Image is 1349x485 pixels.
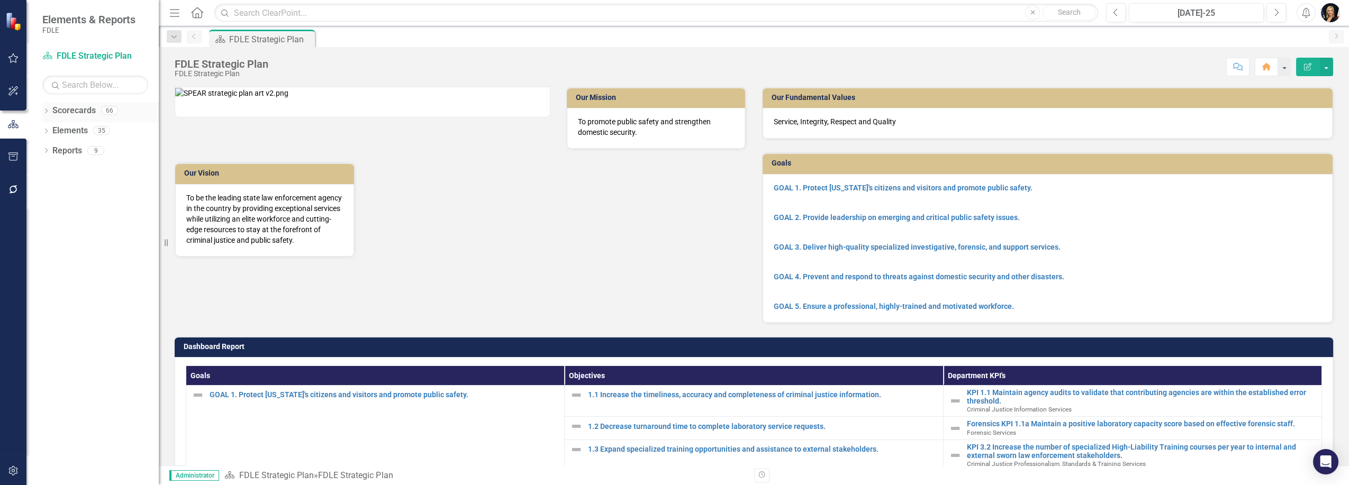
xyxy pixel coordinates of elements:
input: Search ClearPoint... [214,4,1098,22]
div: Open Intercom Messenger [1313,449,1338,474]
img: Not Defined [570,389,583,401]
div: FDLE Strategic Plan [175,58,268,70]
span: Elements & Reports [42,13,135,26]
div: 9 [87,146,104,155]
div: 35 [93,126,110,135]
p: To be the leading state law enforcement agency in the country by providing exceptional services w... [186,193,343,245]
td: Double-Click to Edit Right Click for Context Menu [186,386,565,471]
a: KPI 1.1 Maintain agency audits to validate that contributing agencies are within the established ... [967,389,1316,405]
a: Forensics KPI 1.1a Maintain a positive laboratory capacity score based on effective forensic staff. [967,420,1316,428]
td: Double-Click to Edit Right Click for Context Menu [943,440,1321,471]
td: Double-Click to Edit Right Click for Context Menu [943,417,1321,440]
a: Elements [52,125,88,137]
button: Search [1043,5,1096,20]
h3: Our Mission [576,94,740,102]
td: Double-Click to Edit Right Click for Context Menu [565,440,943,471]
span: Forensic Services [967,429,1016,436]
a: GOAL 3. Deliver high-quality specialized investigative, forensic, and support services. [774,243,1061,251]
img: Not Defined [570,420,583,433]
p: Service, Integrity, Respect and Quality [774,116,1322,127]
button: [DATE]-25 [1129,3,1264,22]
div: FDLE Strategic Plan [229,33,312,46]
td: Double-Click to Edit Right Click for Context Menu [565,386,943,417]
a: 1.1 Increase the timeliness, accuracy and completeness of criminal justice information. [588,391,937,399]
img: Heather Pence [1321,3,1340,22]
a: FDLE Strategic Plan [239,470,314,480]
a: GOAL 5. Ensure a professional, highly-trained and motivated workforce. [774,302,1014,310]
span: Search [1058,8,1081,16]
h3: Our Vision [184,169,349,177]
img: Not Defined [949,449,962,462]
input: Search Below... [42,76,148,94]
h3: Dashboard Report [184,343,1328,351]
span: Criminal Justice Professionalism, Standards & Training Services [967,460,1146,468]
img: Not Defined [949,422,962,435]
div: FDLE Strategic Plan [318,470,393,480]
a: 1.2 Decrease turnaround time to complete laboratory service requests. [588,423,937,431]
img: Not Defined [192,389,204,401]
a: GOAL 1. Protect [US_STATE]'s citizens and visitors and promote public safety. [774,184,1033,192]
a: Scorecards [52,105,96,117]
img: ClearPoint Strategy [5,12,24,31]
div: FDLE Strategic Plan [175,70,268,78]
h3: Our Fundamental Values [772,94,1328,102]
h3: Goals [772,159,1328,167]
span: Criminal Justice Information Services [967,406,1072,413]
td: Double-Click to Edit Right Click for Context Menu [565,417,943,440]
div: [DATE]-25 [1133,7,1260,20]
p: To promote public safety and strengthen domestic security. [578,116,735,138]
a: KPI 3.2 Increase the number of specialized High-Liability Training courses per year to internal a... [967,443,1316,460]
img: SPEAR strategic plan art v2.png [175,88,288,98]
td: Double-Click to Edit Right Click for Context Menu [943,386,1321,417]
a: FDLE Strategic Plan [42,50,148,62]
a: GOAL 1. Protect [US_STATE]'s citizens and visitors and promote public safety. [210,391,559,399]
a: 1.3 Expand specialized training opportunities and assistance to external stakeholders. [588,445,937,453]
div: 66 [101,106,118,115]
a: Reports [52,145,82,157]
small: FDLE [42,26,135,34]
img: Not Defined [570,443,583,456]
a: GOAL 4. Prevent and respond to threats against domestic security and other disasters. [774,272,1064,281]
span: Administrator [169,470,219,481]
div: » [224,470,746,482]
img: Not Defined [949,395,962,407]
a: GOAL 2. Provide leadership on emerging and critical public safety issues. [774,213,1020,222]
